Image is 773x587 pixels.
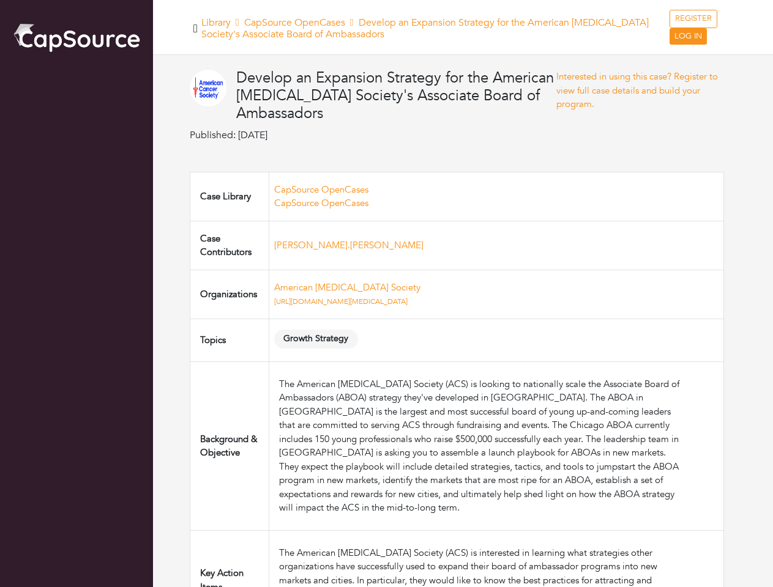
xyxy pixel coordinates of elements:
[274,297,408,306] a: [URL][DOMAIN_NAME][MEDICAL_DATA]
[274,197,368,209] a: CapSource OpenCases
[190,361,269,530] td: Background & Objective
[244,16,345,29] a: CapSource OpenCases
[190,70,226,106] img: ACS.png
[556,70,718,110] a: Interested in using this case? Register to view full case details and build your program.
[279,377,684,460] div: The American [MEDICAL_DATA] Society (ACS) is looking to nationally scale the Associate Board of A...
[12,21,141,53] img: cap_logo.png
[190,128,556,142] p: Published: [DATE]
[190,172,269,221] td: Case Library
[201,17,670,40] h5: Library Develop an Expansion Strategy for the American [MEDICAL_DATA] Society's Associate Board o...
[190,221,269,270] td: Case Contributors
[274,330,358,349] span: Growth Strategy
[279,460,684,515] div: They expect the playbook will include detailed strategies, tactics, and tools to jumpstart the AB...
[236,70,556,122] h4: Develop an Expansion Strategy for the American [MEDICAL_DATA] Society's Associate Board of Ambass...
[190,270,269,319] td: Organizations
[670,10,717,28] a: REGISTER
[670,28,707,45] a: LOG IN
[190,319,269,361] td: Topics
[274,239,424,251] a: [PERSON_NAME].[PERSON_NAME]
[274,183,368,196] a: CapSource OpenCases
[274,281,420,293] a: American [MEDICAL_DATA] Society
